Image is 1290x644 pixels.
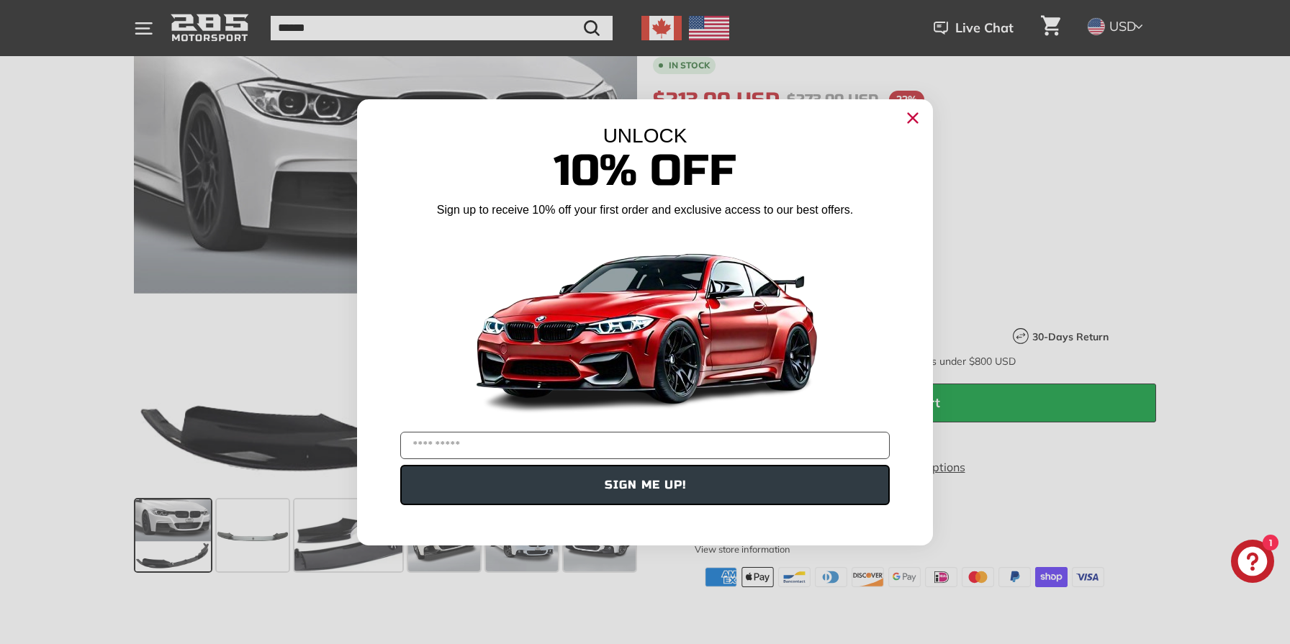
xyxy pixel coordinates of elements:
img: Banner showing BMW 4 Series Body kit [465,224,825,426]
span: 10% Off [554,145,736,197]
span: Sign up to receive 10% off your first order and exclusive access to our best offers. [437,204,853,216]
input: YOUR EMAIL [400,432,890,459]
button: SIGN ME UP! [400,465,890,505]
button: Close dialog [901,106,924,130]
span: UNLOCK [603,124,687,147]
inbox-online-store-chat: Shopify online store chat [1227,540,1278,586]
